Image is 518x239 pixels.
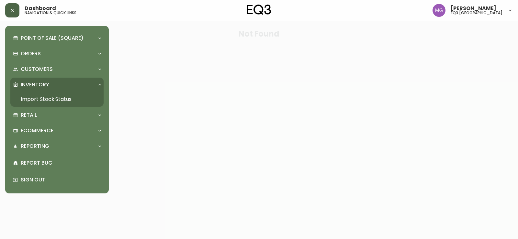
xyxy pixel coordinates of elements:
[10,62,104,76] div: Customers
[451,11,502,15] h5: eq3 [GEOGRAPHIC_DATA]
[10,31,104,45] div: Point of Sale (Square)
[21,143,49,150] p: Reporting
[25,11,76,15] h5: navigation & quick links
[433,4,445,17] img: de8837be2a95cd31bb7c9ae23fe16153
[21,176,101,183] p: Sign Out
[21,112,37,119] p: Retail
[21,35,84,42] p: Point of Sale (Square)
[10,78,104,92] div: Inventory
[21,81,49,88] p: Inventory
[21,50,41,57] p: Orders
[10,155,104,171] div: Report Bug
[10,92,104,107] a: Import Stock Status
[10,124,104,138] div: Ecommerce
[25,6,56,11] span: Dashboard
[10,47,104,61] div: Orders
[21,66,53,73] p: Customers
[451,6,496,11] span: [PERSON_NAME]
[10,171,104,188] div: Sign Out
[21,159,101,167] p: Report Bug
[10,108,104,122] div: Retail
[247,5,271,15] img: logo
[21,127,53,134] p: Ecommerce
[10,139,104,153] div: Reporting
